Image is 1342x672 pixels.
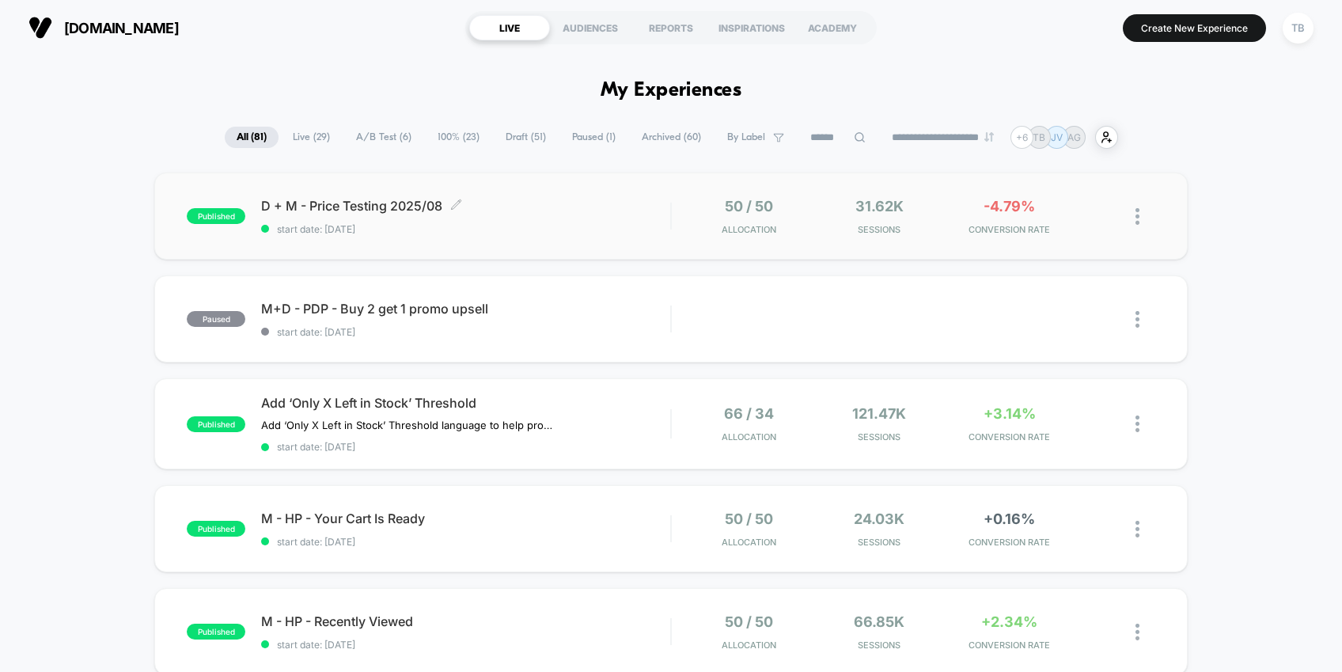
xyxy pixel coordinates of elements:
[854,511,904,527] span: 24.03k
[724,405,774,422] span: 66 / 34
[984,198,1035,215] span: -4.79%
[818,224,941,235] span: Sessions
[187,208,245,224] span: published
[1051,131,1063,143] p: JV
[722,224,776,235] span: Allocation
[725,511,773,527] span: 50 / 50
[261,511,670,526] span: M - HP - Your Cart Is Ready
[727,131,765,143] span: By Label
[1123,14,1266,42] button: Create New Experience
[948,224,1071,235] span: CONVERSION RATE
[261,301,670,317] span: M+D - PDP - Buy 2 get 1 promo upsell
[725,613,773,630] span: 50 / 50
[948,537,1071,548] span: CONVERSION RATE
[560,127,627,148] span: Paused ( 1 )
[225,127,279,148] span: All ( 81 )
[261,395,670,411] span: Add ‘Only X Left in Stock’ Threshold
[469,15,550,40] div: LIVE
[261,639,670,651] span: start date: [DATE]
[187,521,245,537] span: published
[261,613,670,629] span: M - HP - Recently Viewed
[792,15,873,40] div: ACADEMY
[550,15,631,40] div: AUDIENCES
[984,132,994,142] img: end
[725,198,773,215] span: 50 / 50
[261,419,555,431] span: Add ‘Only X Left in Stock’ Threshold language to help promote urgency
[601,79,742,102] h1: My Experiences
[1067,131,1081,143] p: AG
[984,511,1035,527] span: +0.16%
[852,405,906,422] span: 121.47k
[711,15,792,40] div: INSPIRATIONS
[187,624,245,640] span: published
[1278,12,1318,44] button: TB
[28,16,52,40] img: Visually logo
[631,15,711,40] div: REPORTS
[187,416,245,432] span: published
[281,127,342,148] span: Live ( 29 )
[261,326,670,338] span: start date: [DATE]
[24,15,184,40] button: [DOMAIN_NAME]
[1010,126,1033,149] div: + 6
[1135,311,1139,328] img: close
[1033,131,1045,143] p: TB
[818,431,941,442] span: Sessions
[494,127,558,148] span: Draft ( 51 )
[984,405,1036,422] span: +3.14%
[818,537,941,548] span: Sessions
[722,537,776,548] span: Allocation
[1283,13,1314,44] div: TB
[1135,521,1139,537] img: close
[722,640,776,651] span: Allocation
[261,536,670,548] span: start date: [DATE]
[426,127,491,148] span: 100% ( 23 )
[854,613,904,630] span: 66.85k
[187,311,245,327] span: paused
[1135,624,1139,640] img: close
[344,127,423,148] span: A/B Test ( 6 )
[1135,416,1139,432] img: close
[630,127,713,148] span: Archived ( 60 )
[981,613,1037,630] span: +2.34%
[1135,208,1139,225] img: close
[261,441,670,453] span: start date: [DATE]
[818,640,941,651] span: Sessions
[722,431,776,442] span: Allocation
[948,431,1071,442] span: CONVERSION RATE
[261,198,670,214] span: D + M - Price Testing 2025/08
[948,640,1071,651] span: CONVERSION RATE
[64,20,179,36] span: [DOMAIN_NAME]
[261,223,670,235] span: start date: [DATE]
[855,198,904,215] span: 31.62k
